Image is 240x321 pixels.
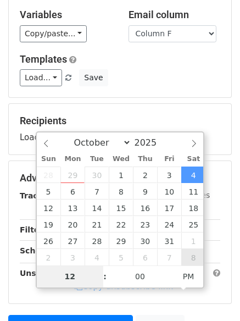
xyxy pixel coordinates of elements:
[60,183,85,200] span: October 6, 2025
[109,216,133,233] span: October 22, 2025
[133,183,157,200] span: October 9, 2025
[20,172,220,184] h5: Advanced
[157,233,181,249] span: October 31, 2025
[133,233,157,249] span: October 30, 2025
[60,216,85,233] span: October 20, 2025
[79,69,108,86] button: Save
[60,167,85,183] span: September 29, 2025
[37,183,61,200] span: October 5, 2025
[20,225,48,234] strong: Filters
[157,249,181,265] span: November 7, 2025
[20,69,62,86] a: Load...
[85,249,109,265] span: November 4, 2025
[20,115,220,127] h5: Recipients
[60,200,85,216] span: October 13, 2025
[133,200,157,216] span: October 16, 2025
[181,249,205,265] span: November 8, 2025
[37,200,61,216] span: October 12, 2025
[157,156,181,163] span: Fri
[37,156,61,163] span: Sun
[60,249,85,265] span: November 3, 2025
[181,183,205,200] span: October 11, 2025
[20,25,87,42] a: Copy/paste...
[85,183,109,200] span: October 7, 2025
[37,249,61,265] span: November 2, 2025
[37,216,61,233] span: October 19, 2025
[37,265,104,287] input: Hour
[60,156,85,163] span: Mon
[109,249,133,265] span: November 5, 2025
[174,265,204,287] span: Click to toggle
[133,167,157,183] span: October 2, 2025
[109,156,133,163] span: Wed
[157,167,181,183] span: October 3, 2025
[185,268,240,321] iframe: Chat Widget
[181,200,205,216] span: October 18, 2025
[181,233,205,249] span: November 1, 2025
[157,200,181,216] span: October 17, 2025
[20,269,74,278] strong: Unsubscribe
[131,137,171,148] input: Year
[85,216,109,233] span: October 21, 2025
[109,167,133,183] span: October 1, 2025
[60,233,85,249] span: October 27, 2025
[181,216,205,233] span: October 25, 2025
[109,183,133,200] span: October 8, 2025
[20,53,67,65] a: Templates
[20,191,57,200] strong: Tracking
[85,156,109,163] span: Tue
[133,156,157,163] span: Thu
[133,249,157,265] span: November 6, 2025
[107,265,174,287] input: Minute
[74,281,173,291] a: Copy unsubscribe link
[85,200,109,216] span: October 14, 2025
[20,9,112,21] h5: Variables
[133,216,157,233] span: October 23, 2025
[85,233,109,249] span: October 28, 2025
[109,233,133,249] span: October 29, 2025
[85,167,109,183] span: September 30, 2025
[157,216,181,233] span: October 24, 2025
[181,167,205,183] span: October 4, 2025
[20,115,220,143] div: Loading...
[103,265,107,287] span: :
[20,246,59,255] strong: Schedule
[157,183,181,200] span: October 10, 2025
[109,200,133,216] span: October 15, 2025
[129,9,221,21] h5: Email column
[37,233,61,249] span: October 26, 2025
[181,156,205,163] span: Sat
[37,167,61,183] span: September 28, 2025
